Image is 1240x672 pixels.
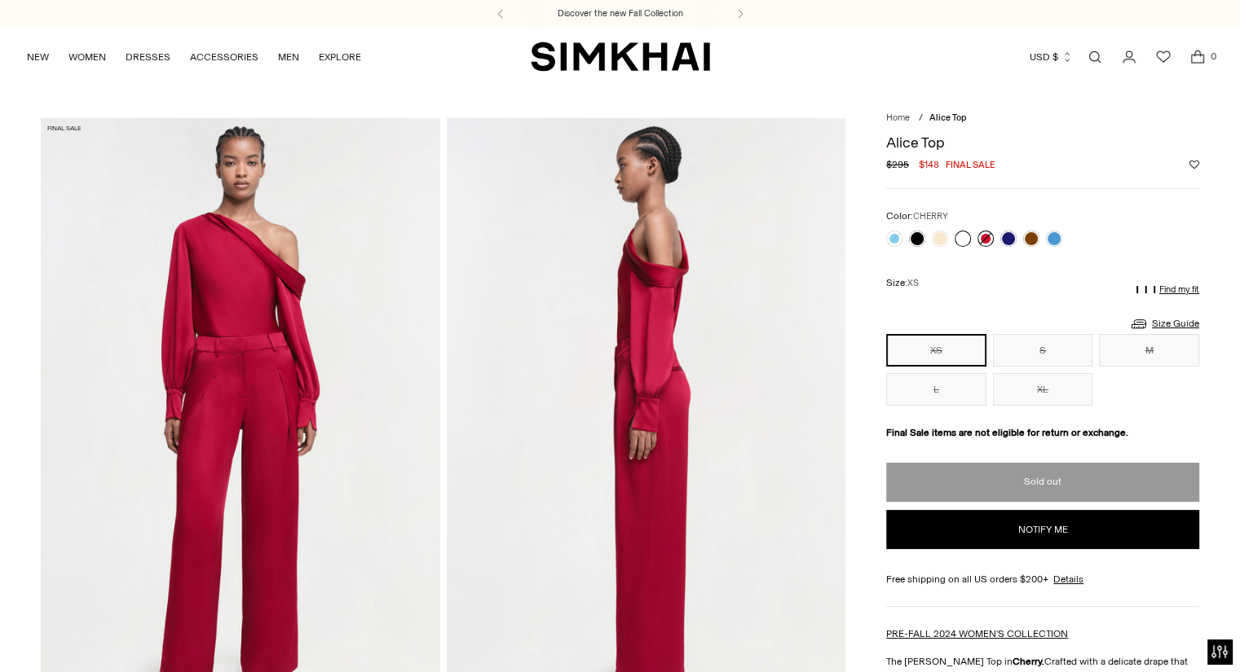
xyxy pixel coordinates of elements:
[913,211,948,222] span: CHERRY
[886,112,910,123] a: Home
[886,112,1199,125] nav: breadcrumbs
[1129,314,1199,334] a: Size Guide
[13,610,164,659] iframe: Sign Up via Text for Offers
[993,373,1093,406] button: XL
[1099,334,1199,367] button: M
[1189,160,1199,169] button: Add to Wishlist
[1030,39,1073,75] button: USD $
[907,278,919,288] span: XS
[68,39,106,75] a: WOMEN
[319,39,361,75] a: EXPLORE
[919,112,923,125] div: /
[1013,656,1044,667] strong: Cherry.
[531,41,710,72] a: SIMKHAI
[886,628,1068,639] a: PRE-FALL 2024 WOMEN'S COLLECTION
[278,39,299,75] a: MEN
[558,7,683,20] a: Discover the new Fall Collection
[27,39,49,75] a: NEW
[886,373,986,406] button: L
[126,39,170,75] a: DRESSES
[1053,572,1083,586] a: Details
[886,157,909,172] s: $295
[190,39,258,75] a: ACCESSORIES
[886,510,1199,549] button: Notify me
[993,334,1093,367] button: S
[886,427,1128,438] strong: Final Sale items are not eligible for return or exchange.
[919,157,939,172] span: $148
[1079,41,1111,73] a: Open search modal
[1113,41,1145,73] a: Go to the account page
[886,334,986,367] button: XS
[1206,49,1220,64] span: 0
[1181,41,1214,73] a: Open cart modal
[929,112,967,123] span: Alice Top
[886,275,919,291] label: Size:
[886,135,1199,150] h1: Alice Top
[886,572,1199,586] div: Free shipping on all US orders $200+
[1147,41,1180,73] a: Wishlist
[886,209,948,224] label: Color:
